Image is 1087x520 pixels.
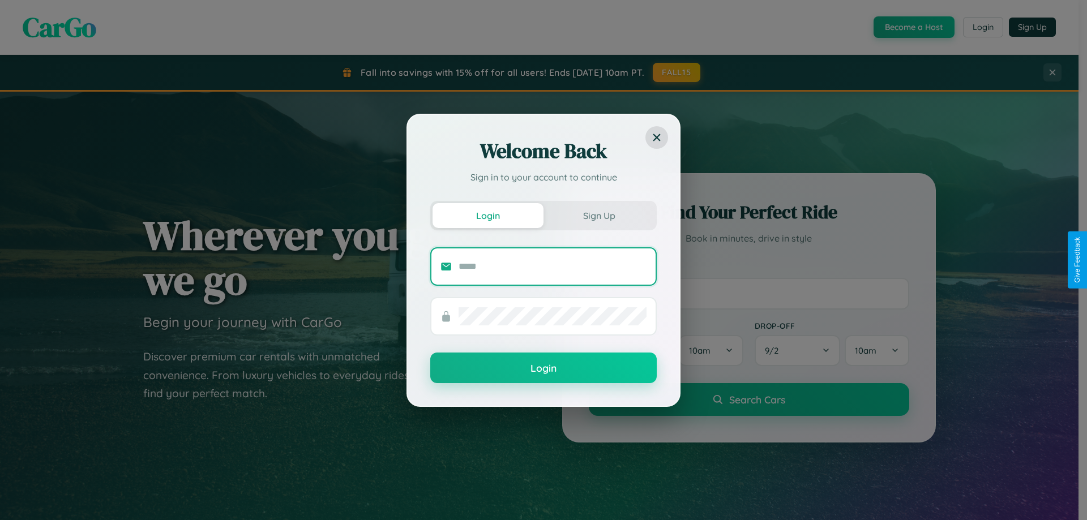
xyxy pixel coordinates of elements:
[543,203,654,228] button: Sign Up
[430,137,657,165] h2: Welcome Back
[430,353,657,383] button: Login
[430,170,657,184] p: Sign in to your account to continue
[433,203,543,228] button: Login
[1073,237,1081,283] div: Give Feedback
